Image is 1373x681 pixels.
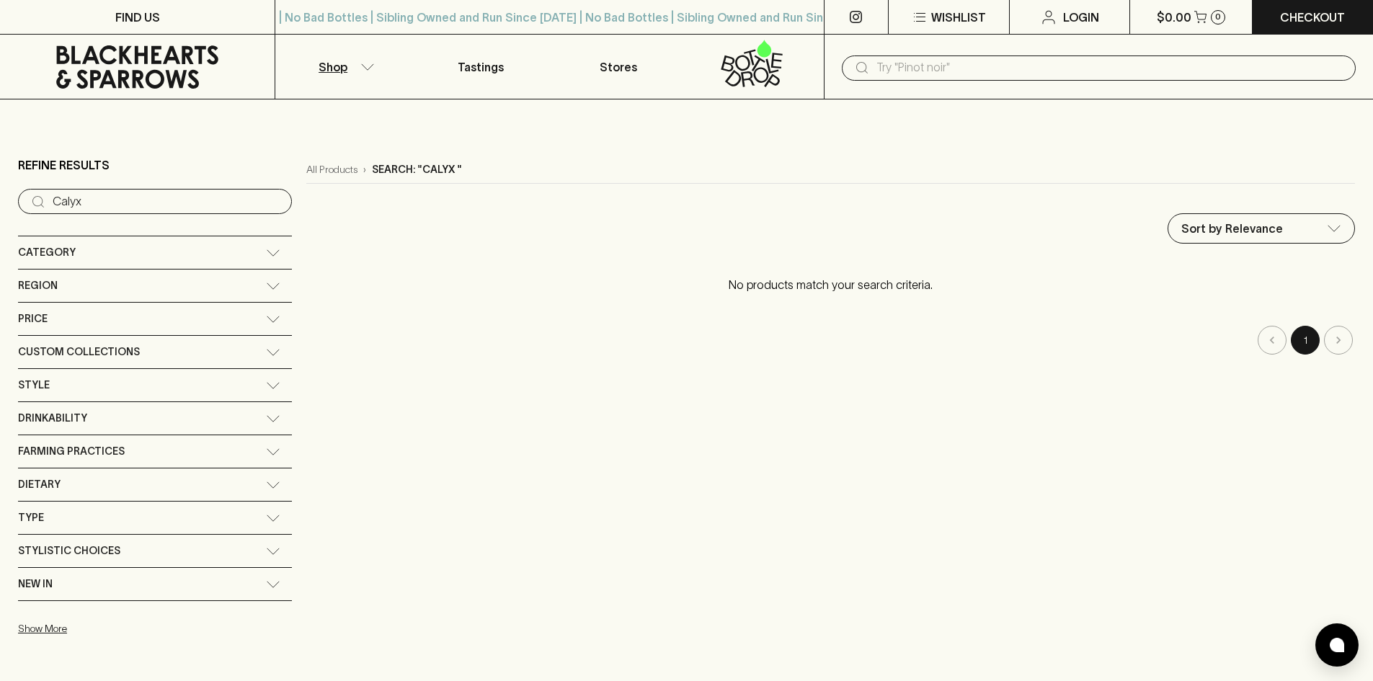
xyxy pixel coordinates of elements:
div: New In [18,568,292,600]
input: Try "Pinot noir" [876,56,1344,79]
p: Tastings [458,58,504,76]
p: 0 [1215,13,1221,21]
p: Stores [600,58,637,76]
span: Drinkability [18,409,87,427]
span: Dietary [18,476,61,494]
span: Price [18,310,48,328]
nav: pagination navigation [306,326,1355,355]
div: Sort by Relevance [1168,214,1354,243]
p: $0.00 [1157,9,1191,26]
img: bubble-icon [1330,638,1344,652]
a: Stores [550,35,687,99]
span: Stylistic Choices [18,542,120,560]
p: Search: "Calyx " [372,162,462,177]
p: Refine Results [18,156,110,174]
div: Region [18,270,292,302]
div: Style [18,369,292,401]
span: Custom Collections [18,343,140,361]
p: Sort by Relevance [1181,220,1283,237]
span: Category [18,244,76,262]
span: Style [18,376,50,394]
button: Shop [275,35,412,99]
div: Custom Collections [18,336,292,368]
p: › [363,162,366,177]
span: Type [18,509,44,527]
div: Price [18,303,292,335]
button: Show More [18,614,207,644]
p: Wishlist [931,9,986,26]
div: Drinkability [18,402,292,435]
div: Farming Practices [18,435,292,468]
div: Category [18,236,292,269]
input: Try “Pinot noir” [53,190,280,213]
p: No products match your search criteria. [306,262,1355,308]
a: Tastings [412,35,549,99]
div: Stylistic Choices [18,535,292,567]
a: All Products [306,162,357,177]
span: Region [18,277,58,295]
p: Shop [319,58,347,76]
p: FIND US [115,9,160,26]
p: Checkout [1280,9,1345,26]
button: page 1 [1291,326,1320,355]
span: New In [18,575,53,593]
p: Login [1063,9,1099,26]
span: Farming Practices [18,442,125,460]
div: Type [18,502,292,534]
div: Dietary [18,468,292,501]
